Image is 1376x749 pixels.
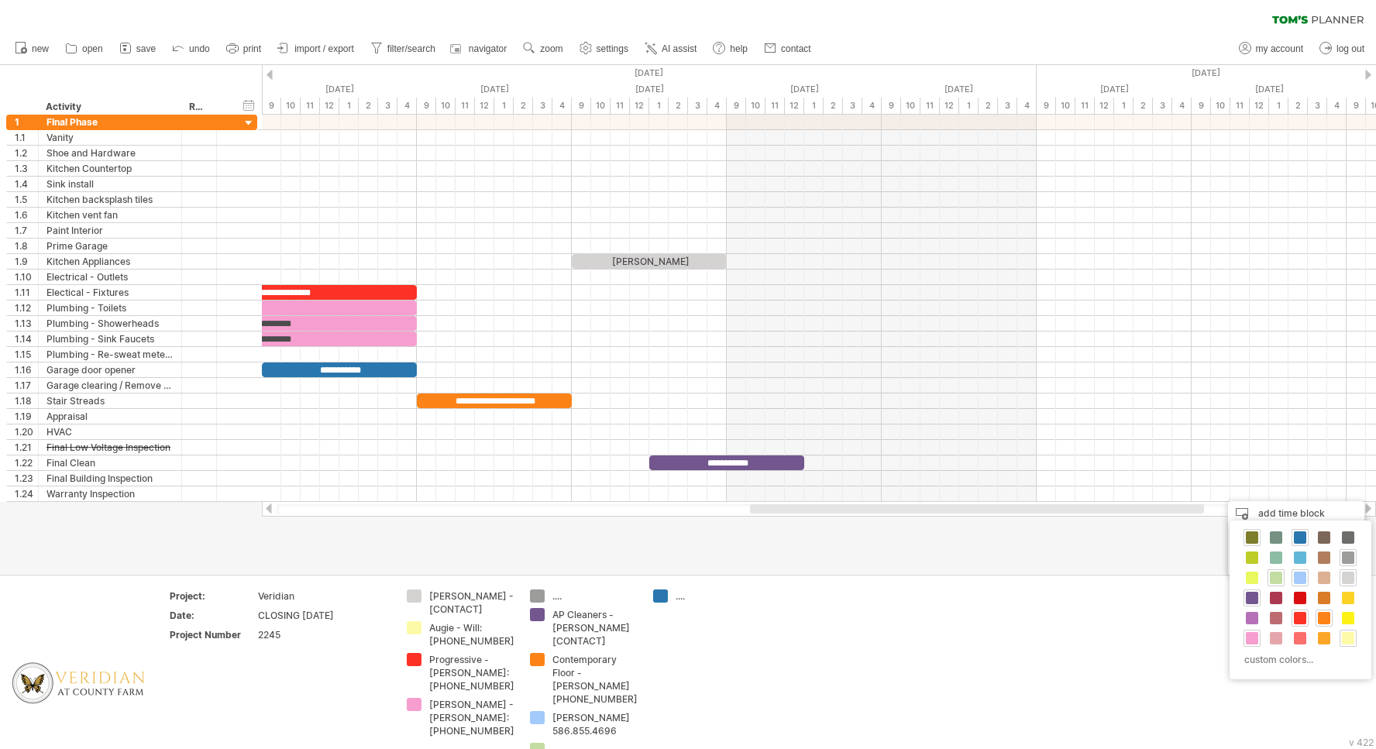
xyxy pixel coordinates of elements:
[572,98,591,114] div: 9
[920,98,940,114] div: 11
[824,98,843,114] div: 2
[1075,98,1095,114] div: 11
[448,39,511,59] a: navigator
[46,146,174,160] div: Shoe and Hardware
[456,98,475,114] div: 11
[998,98,1017,114] div: 3
[1288,98,1308,114] div: 2
[170,589,255,603] div: Project:
[46,208,174,222] div: Kitchen vent fan
[1192,81,1347,98] div: Tuesday, 2 September 2025
[760,39,816,59] a: contact
[429,698,514,737] div: [PERSON_NAME] - [PERSON_NAME]: [PHONE_NUMBER]
[781,43,811,54] span: contact
[15,471,38,486] div: 1.23
[281,98,301,114] div: 10
[46,409,174,424] div: Appraisal
[15,270,38,284] div: 1.10
[46,254,174,269] div: Kitchen Appliances
[1230,98,1250,114] div: 11
[662,43,697,54] span: AI assist
[552,608,638,648] div: AP Cleaners - [PERSON_NAME] [CONTACT]
[940,98,959,114] div: 12
[170,628,255,641] div: Project Number
[15,440,38,455] div: 1.21
[746,98,765,114] div: 10
[15,378,38,393] div: 1.17
[15,285,38,300] div: 1.11
[1237,649,1359,670] div: custom colors...
[475,98,494,114] div: 12
[843,98,862,114] div: 3
[1192,98,1211,114] div: 9
[669,98,688,114] div: 2
[1017,98,1037,114] div: 4
[15,393,38,408] div: 1.18
[572,254,727,269] div: [PERSON_NAME]
[11,39,53,59] a: new
[979,98,998,114] div: 2
[15,161,38,176] div: 1.3
[136,43,156,54] span: save
[709,39,752,59] a: help
[15,316,38,331] div: 1.13
[46,177,174,191] div: Sink install
[591,98,611,114] div: 10
[15,362,38,377] div: 1.16
[46,332,174,346] div: Plumbing - Sink Faucets
[15,177,38,191] div: 1.4
[15,409,38,424] div: 1.19
[15,424,38,439] div: 1.20
[9,603,152,746] img: 00833534-5548-47fb-a489-e985020a3666.png
[730,43,748,54] span: help
[552,98,572,114] div: 4
[339,98,359,114] div: 1
[15,239,38,253] div: 1.8
[46,161,174,176] div: Kitchen Countertop
[1228,526,1364,551] div: add icon
[552,653,638,706] div: Contemporary Floor - [PERSON_NAME] [PHONE_NUMBER]
[46,115,174,129] div: FInal Phase
[46,223,174,238] div: Paint Interior
[46,270,174,284] div: Electrical - Outlets
[959,98,979,114] div: 1
[397,98,417,114] div: 4
[46,192,174,207] div: Kitchen backsplash tiles
[1056,98,1075,114] div: 10
[46,440,174,455] div: Final Low Voltage Inspection
[258,589,388,603] div: Veridian
[519,39,567,59] a: zoom
[15,455,38,470] div: 1.22
[1308,98,1327,114] div: 3
[15,254,38,269] div: 1.9
[727,98,746,114] div: 9
[576,39,633,59] a: settings
[597,43,628,54] span: settings
[387,43,435,54] span: filter/search
[46,301,174,315] div: Plumbing - Toilets
[61,39,108,59] a: open
[46,99,173,115] div: Activity
[1347,98,1366,114] div: 9
[1037,98,1056,114] div: 9
[611,98,630,114] div: 11
[1349,737,1374,748] div: v 422
[429,653,514,692] div: Progressive - [PERSON_NAME]: [PHONE_NUMBER]
[46,393,174,408] div: Stair Streads
[15,486,38,501] div: 1.24
[1316,39,1369,59] a: log out
[189,99,208,115] div: Resource
[804,98,824,114] div: 1
[170,609,255,622] div: Date:
[115,39,160,59] a: save
[676,589,760,603] div: ....
[189,43,210,54] span: undo
[429,589,514,616] div: [PERSON_NAME] - [CONTACT]
[572,81,727,98] div: Friday, 29 August 2025
[436,98,456,114] div: 10
[46,455,174,470] div: Final Clean
[15,347,38,362] div: 1.15
[540,43,562,54] span: zoom
[1228,501,1364,526] div: add time block
[1114,98,1133,114] div: 1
